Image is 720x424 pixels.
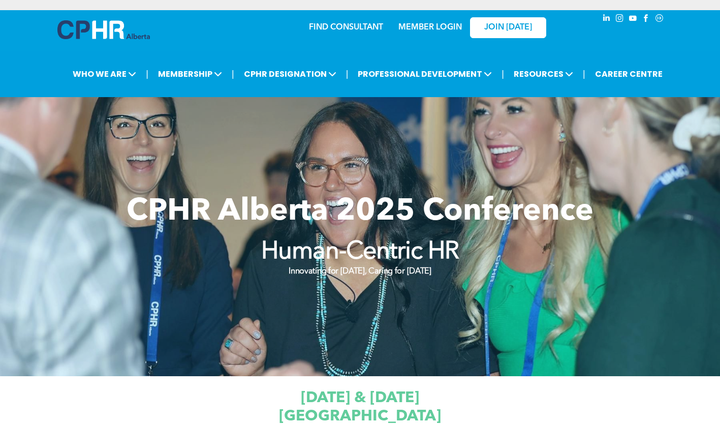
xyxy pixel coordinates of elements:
a: JOIN [DATE] [470,17,546,38]
li: | [502,64,504,84]
li: | [232,64,234,84]
span: [DATE] & [DATE] [301,390,419,406]
span: [GEOGRAPHIC_DATA] [279,409,441,424]
span: PROFESSIONAL DEVELOPMENT [355,65,495,83]
strong: Human-Centric HR [261,240,459,264]
a: FIND CONSULTANT [309,23,383,32]
span: MEMBERSHIP [155,65,225,83]
a: Social network [654,13,665,26]
span: WHO WE ARE [70,65,139,83]
a: linkedin [601,13,612,26]
a: MEMBER LOGIN [398,23,462,32]
span: JOIN [DATE] [484,23,532,33]
a: youtube [628,13,639,26]
li: | [346,64,349,84]
a: CAREER CENTRE [592,65,666,83]
span: CPHR Alberta 2025 Conference [127,197,593,227]
img: A blue and white logo for cp alberta [57,20,150,39]
a: instagram [614,13,625,26]
span: RESOURCES [511,65,576,83]
li: | [583,64,585,84]
strong: Innovating for [DATE], Caring for [DATE] [289,267,431,276]
li: | [146,64,148,84]
a: facebook [641,13,652,26]
span: CPHR DESIGNATION [241,65,339,83]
